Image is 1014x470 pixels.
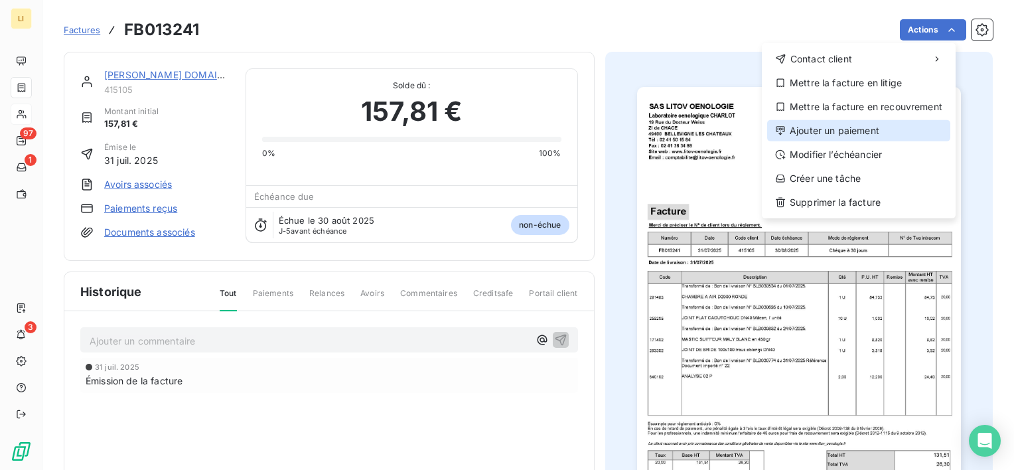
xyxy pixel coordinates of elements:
div: Supprimer la facture [767,192,950,213]
div: Modifier l’échéancier [767,144,950,165]
div: Mettre la facture en recouvrement [767,96,950,118]
div: Créer une tâche [767,168,950,189]
div: Mettre la facture en litige [767,72,950,94]
span: Contact client [790,52,852,66]
div: Actions [762,43,956,218]
div: Ajouter un paiement [767,120,950,141]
